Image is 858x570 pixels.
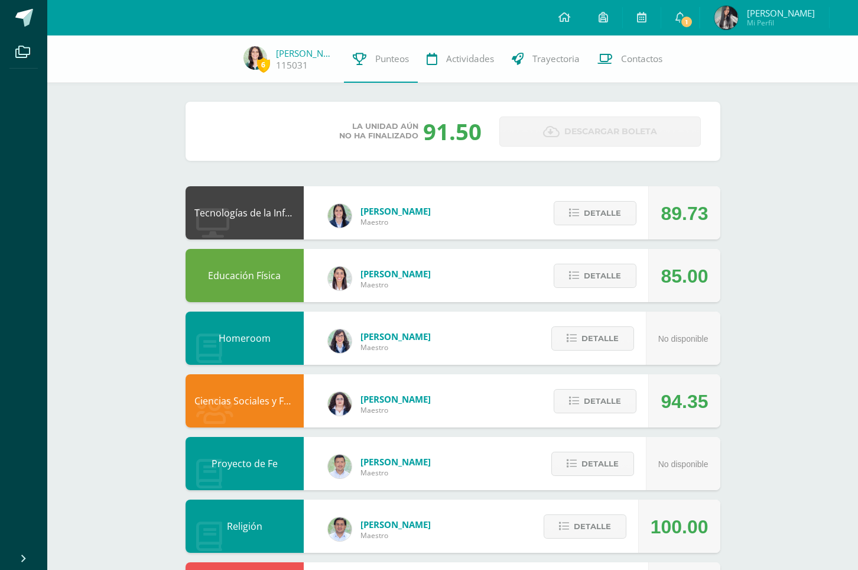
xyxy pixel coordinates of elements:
[328,267,352,290] img: 68dbb99899dc55733cac1a14d9d2f825.png
[544,514,626,539] button: Detalle
[423,116,482,147] div: 91.50
[360,456,431,468] span: [PERSON_NAME]
[554,264,636,288] button: Detalle
[360,468,431,478] span: Maestro
[564,117,657,146] span: Descargar boleta
[658,334,708,344] span: No disponible
[747,7,815,19] span: [PERSON_NAME]
[360,217,431,227] span: Maestro
[276,59,308,72] a: 115031
[360,405,431,415] span: Maestro
[276,47,335,59] a: [PERSON_NAME]
[360,342,431,352] span: Maestro
[661,250,708,303] div: 85.00
[551,326,634,351] button: Detalle
[554,201,636,225] button: Detalle
[446,53,494,65] span: Actividades
[747,18,815,28] span: Mi Perfil
[328,517,352,541] img: f767cae2d037801592f2ba1a5db71a2a.png
[680,15,693,28] span: 1
[714,6,738,30] img: fc1d7358278b5ecfd922354b5b0256cd.png
[328,455,352,478] img: 585d333ccf69bb1c6e5868c8cef08dba.png
[551,452,634,476] button: Detalle
[360,280,431,290] span: Maestro
[186,374,304,427] div: Ciencias Sociales y Formación Ciudadana
[584,265,621,287] span: Detalle
[328,204,352,228] img: 7489ccb779e23ff9f2c3e89c21f82ed0.png
[186,312,304,365] div: Homeroom
[339,122,418,141] span: La unidad aún no ha finalizado
[375,53,409,65] span: Punteos
[554,389,636,413] button: Detalle
[584,390,621,412] span: Detalle
[344,35,418,83] a: Punteos
[581,453,619,475] span: Detalle
[243,46,267,70] img: 5bbe86d4d7762fae058e8c03bcaf5b65.png
[360,205,431,217] span: [PERSON_NAME]
[186,500,304,553] div: Religión
[621,53,662,65] span: Contactos
[661,375,708,428] div: 94.35
[360,331,431,342] span: [PERSON_NAME]
[584,202,621,224] span: Detalle
[186,186,304,239] div: Tecnologías de la Información y Comunicación: Computación
[360,268,431,280] span: [PERSON_NAME]
[658,459,708,469] span: No disponible
[574,516,611,537] span: Detalle
[360,530,431,540] span: Maestro
[360,519,431,530] span: [PERSON_NAME]
[651,500,708,553] div: 100.00
[186,249,304,302] div: Educación Física
[328,392,352,416] img: ba02aa29de7e60e5f6614f4096ff8928.png
[257,57,270,72] span: 6
[418,35,503,83] a: Actividades
[532,53,580,65] span: Trayectoria
[581,328,619,349] span: Detalle
[360,393,431,405] span: [PERSON_NAME]
[589,35,671,83] a: Contactos
[503,35,589,83] a: Trayectoria
[186,437,304,490] div: Proyecto de Fe
[328,329,352,353] img: 01c6c64f30021d4204c203f22eb207bb.png
[661,187,708,240] div: 89.73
